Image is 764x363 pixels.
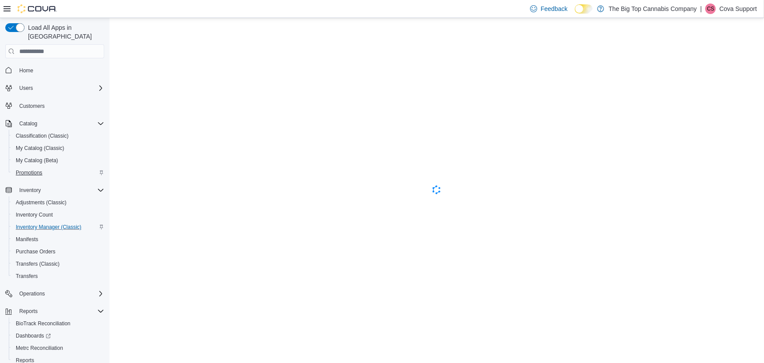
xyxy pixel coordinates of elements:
[16,169,42,176] span: Promotions
[16,185,44,196] button: Inventory
[719,4,757,14] p: Cova Support
[16,224,81,231] span: Inventory Manager (Classic)
[575,4,593,14] input: Dark Mode
[9,233,108,246] button: Manifests
[16,185,104,196] span: Inventory
[2,82,108,94] button: Users
[16,260,60,267] span: Transfers (Classic)
[16,100,104,111] span: Customers
[9,142,108,154] button: My Catalog (Classic)
[12,197,104,208] span: Adjustments (Classic)
[19,187,41,194] span: Inventory
[12,167,104,178] span: Promotions
[707,4,715,14] span: CS
[12,246,59,257] a: Purchase Orders
[12,271,41,281] a: Transfers
[16,157,58,164] span: My Catalog (Beta)
[9,317,108,330] button: BioTrack Reconciliation
[9,246,108,258] button: Purchase Orders
[12,331,104,341] span: Dashboards
[12,318,74,329] a: BioTrack Reconciliation
[16,332,51,339] span: Dashboards
[19,85,33,92] span: Users
[19,308,38,315] span: Reports
[16,118,41,129] button: Catalog
[12,222,85,232] a: Inventory Manager (Classic)
[19,120,37,127] span: Catalog
[12,246,104,257] span: Purchase Orders
[12,331,54,341] a: Dashboards
[12,343,104,353] span: Metrc Reconciliation
[12,167,46,178] a: Promotions
[2,117,108,130] button: Catalog
[9,196,108,209] button: Adjustments (Classic)
[16,236,38,243] span: Manifests
[16,101,48,111] a: Customers
[16,118,104,129] span: Catalog
[2,64,108,76] button: Home
[12,343,67,353] a: Metrc Reconciliation
[16,273,38,280] span: Transfers
[2,184,108,196] button: Inventory
[16,306,41,317] button: Reports
[16,132,69,139] span: Classification (Classic)
[16,65,37,76] a: Home
[12,259,104,269] span: Transfers (Classic)
[12,234,104,245] span: Manifests
[16,248,56,255] span: Purchase Orders
[9,221,108,233] button: Inventory Manager (Classic)
[2,288,108,300] button: Operations
[18,4,57,13] img: Cova
[25,23,104,41] span: Load All Apps in [GEOGRAPHIC_DATA]
[12,222,104,232] span: Inventory Manager (Classic)
[9,209,108,221] button: Inventory Count
[19,67,33,74] span: Home
[12,210,104,220] span: Inventory Count
[609,4,697,14] p: The Big Top Cannabis Company
[12,197,70,208] a: Adjustments (Classic)
[12,210,56,220] a: Inventory Count
[16,288,104,299] span: Operations
[12,131,72,141] a: Classification (Classic)
[19,103,45,110] span: Customers
[12,318,104,329] span: BioTrack Reconciliation
[9,330,108,342] a: Dashboards
[12,143,68,153] a: My Catalog (Classic)
[16,83,104,93] span: Users
[16,83,36,93] button: Users
[9,130,108,142] button: Classification (Classic)
[541,4,567,13] span: Feedback
[12,259,63,269] a: Transfers (Classic)
[19,290,45,297] span: Operations
[12,143,104,153] span: My Catalog (Classic)
[16,211,53,218] span: Inventory Count
[12,131,104,141] span: Classification (Classic)
[9,258,108,270] button: Transfers (Classic)
[2,305,108,317] button: Reports
[16,199,67,206] span: Adjustments (Classic)
[9,270,108,282] button: Transfers
[2,100,108,112] button: Customers
[16,345,63,352] span: Metrc Reconciliation
[12,155,62,166] a: My Catalog (Beta)
[16,145,64,152] span: My Catalog (Classic)
[16,306,104,317] span: Reports
[9,154,108,167] button: My Catalog (Beta)
[705,4,716,14] div: Cova Support
[9,342,108,354] button: Metrc Reconciliation
[12,155,104,166] span: My Catalog (Beta)
[9,167,108,179] button: Promotions
[701,4,702,14] p: |
[16,320,70,327] span: BioTrack Reconciliation
[16,288,49,299] button: Operations
[12,271,104,281] span: Transfers
[12,234,42,245] a: Manifests
[16,64,104,75] span: Home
